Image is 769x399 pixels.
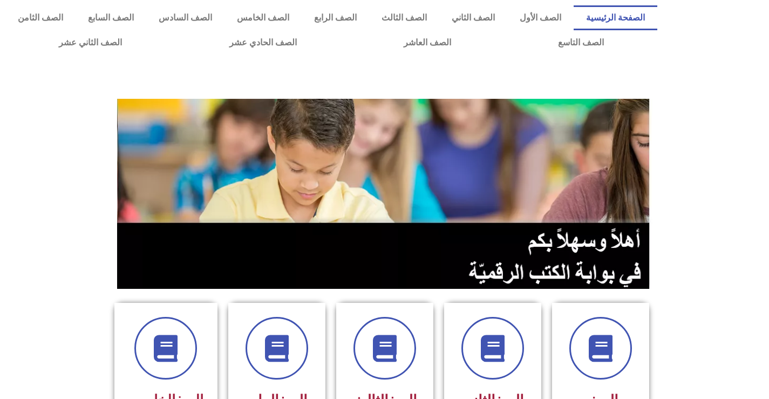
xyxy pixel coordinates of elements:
[76,5,146,30] a: الصف السابع
[505,30,657,55] a: الصف التاسع
[369,5,439,30] a: الصف الثالث
[439,5,507,30] a: الصف الثاني
[302,5,369,30] a: الصف الرابع
[5,5,76,30] a: الصف الثامن
[175,30,350,55] a: الصف الحادي عشر
[350,30,505,55] a: الصف العاشر
[5,30,175,55] a: الصف الثاني عشر
[507,5,574,30] a: الصف الأول
[574,5,657,30] a: الصفحة الرئيسية
[224,5,302,30] a: الصف الخامس
[146,5,224,30] a: الصف السادس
